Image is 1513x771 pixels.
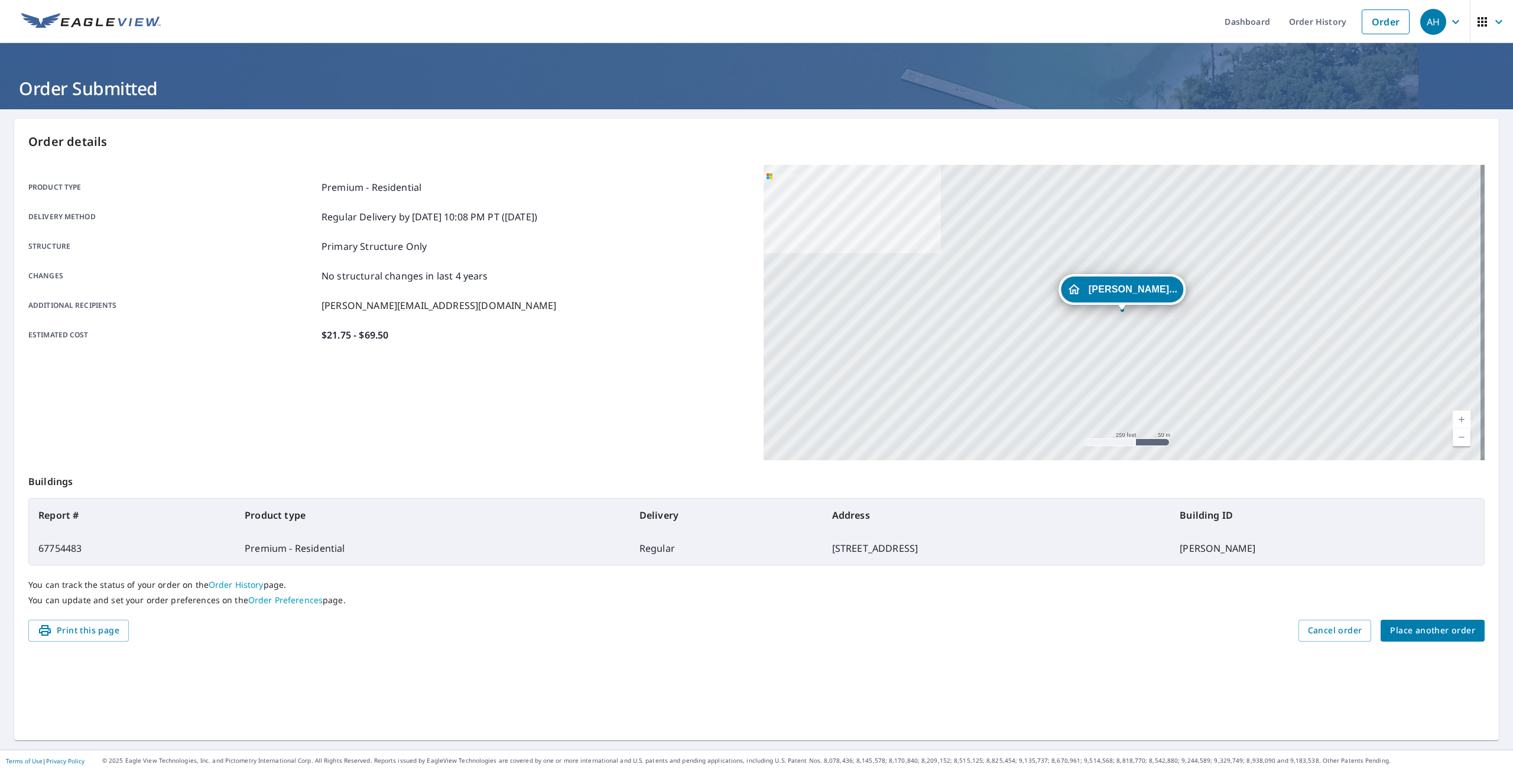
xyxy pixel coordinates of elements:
[248,594,323,606] a: Order Preferences
[322,210,537,224] p: Regular Delivery by [DATE] 10:08 PM PT ([DATE])
[1089,285,1177,294] span: [PERSON_NAME]...
[28,239,317,253] p: Structure
[28,460,1485,498] p: Buildings
[209,579,264,590] a: Order History
[28,580,1485,590] p: You can track the status of your order on the page.
[1453,428,1470,446] a: Current Level 17, Zoom Out
[46,757,85,765] a: Privacy Policy
[28,180,317,194] p: Product type
[1420,9,1446,35] div: AH
[322,239,427,253] p: Primary Structure Only
[14,76,1499,100] h1: Order Submitted
[28,620,129,642] button: Print this page
[322,328,388,342] p: $21.75 - $69.50
[29,499,235,532] th: Report #
[1059,274,1186,311] div: Dropped pin, building michael wheat, Residential property, 6335 Avenue A La Salle, MI 48145
[6,757,85,765] p: |
[235,532,630,565] td: Premium - Residential
[1381,620,1485,642] button: Place another order
[1170,532,1484,565] td: [PERSON_NAME]
[1390,623,1475,638] span: Place another order
[28,269,317,283] p: Changes
[630,499,823,532] th: Delivery
[28,298,317,313] p: Additional recipients
[1362,9,1410,34] a: Order
[21,13,161,31] img: EV Logo
[823,532,1171,565] td: [STREET_ADDRESS]
[28,328,317,342] p: Estimated cost
[28,595,1485,606] p: You can update and set your order preferences on the page.
[102,756,1507,765] p: © 2025 Eagle View Technologies, Inc. and Pictometry International Corp. All Rights Reserved. Repo...
[29,532,235,565] td: 67754483
[6,757,43,765] a: Terms of Use
[322,180,421,194] p: Premium - Residential
[235,499,630,532] th: Product type
[28,210,317,224] p: Delivery method
[1308,623,1362,638] span: Cancel order
[38,623,119,638] span: Print this page
[1170,499,1484,532] th: Building ID
[1453,411,1470,428] a: Current Level 17, Zoom In
[630,532,823,565] td: Regular
[322,298,556,313] p: [PERSON_NAME][EMAIL_ADDRESS][DOMAIN_NAME]
[28,133,1485,151] p: Order details
[823,499,1171,532] th: Address
[322,269,488,283] p: No structural changes in last 4 years
[1298,620,1372,642] button: Cancel order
